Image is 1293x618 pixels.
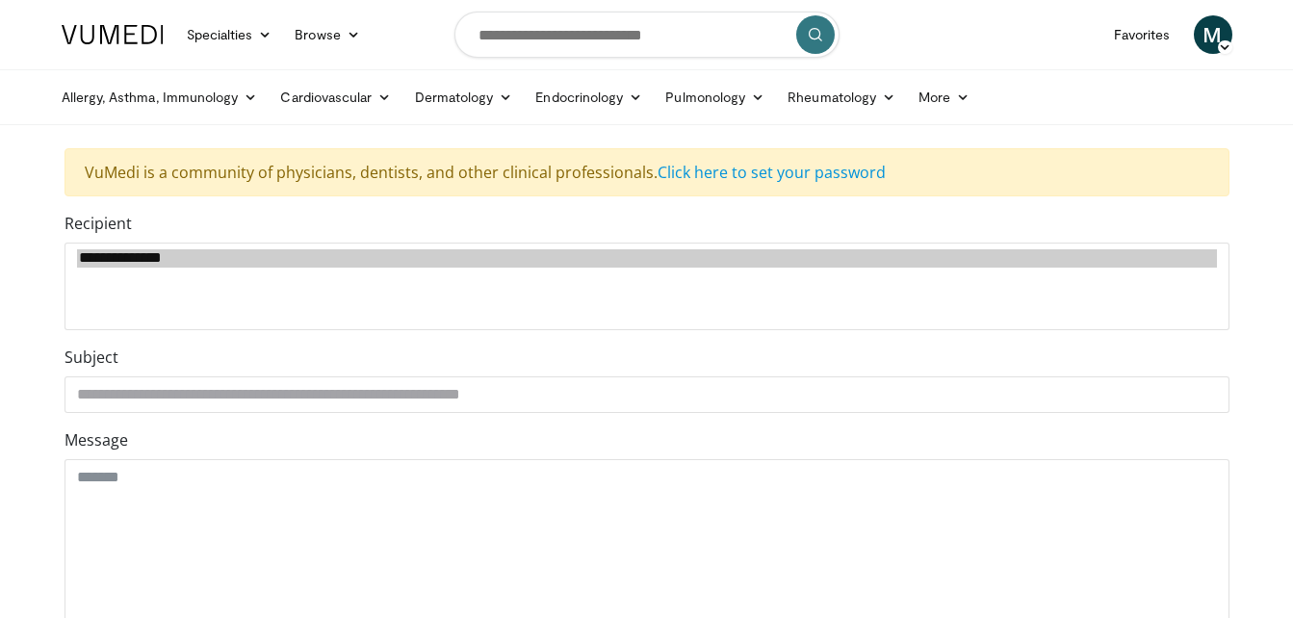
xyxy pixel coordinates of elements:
[65,212,132,235] label: Recipient
[65,428,128,451] label: Message
[403,78,525,116] a: Dermatology
[65,346,118,369] label: Subject
[907,78,981,116] a: More
[175,15,284,54] a: Specialties
[50,78,270,116] a: Allergy, Asthma, Immunology
[65,148,1229,196] div: VuMedi is a community of physicians, dentists, and other clinical professionals.
[1194,15,1232,54] a: M
[269,78,402,116] a: Cardiovascular
[62,25,164,44] img: VuMedi Logo
[283,15,372,54] a: Browse
[1102,15,1182,54] a: Favorites
[524,78,654,116] a: Endocrinology
[776,78,907,116] a: Rheumatology
[654,78,776,116] a: Pulmonology
[454,12,840,58] input: Search topics, interventions
[658,162,886,183] a: Click here to set your password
